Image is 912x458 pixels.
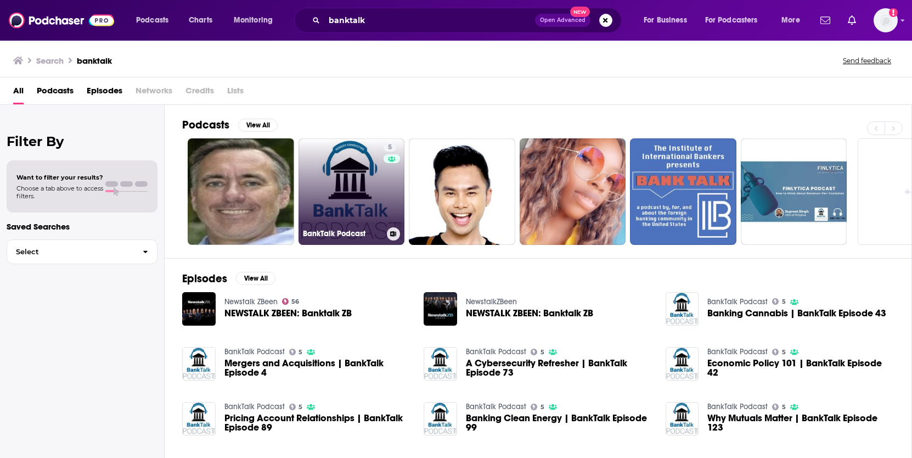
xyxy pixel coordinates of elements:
[874,8,898,32] button: Show profile menu
[889,8,898,17] svg: Add a profile image
[466,359,652,377] a: A Cybersecurity Refresher | BankTalk Episode 73
[182,118,229,132] h2: Podcasts
[772,298,786,305] a: 5
[226,12,287,29] button: open menu
[570,7,590,17] span: New
[128,12,183,29] button: open menu
[303,229,382,238] h3: BankTalk Podcast
[772,404,786,410] a: 5
[224,402,285,411] a: BankTalk Podcast
[182,272,275,286] a: EpisodesView All
[707,309,886,318] a: Banking Cannabis | BankTalk Episode 43
[289,404,303,410] a: 5
[774,12,814,29] button: open menu
[707,402,768,411] a: BankTalk Podcast
[540,18,586,23] span: Open Advanced
[843,11,860,30] a: Show notifications dropdown
[182,402,216,435] img: Pricing Account Relationships | BankTalk Episode 89
[136,13,168,28] span: Podcasts
[388,142,392,153] span: 5
[182,347,216,381] img: Mergers and Acquisitions | BankTalk Episode 4
[305,8,632,33] div: Search podcasts, credits, & more...
[289,349,303,355] a: 5
[224,309,352,318] a: NEWSTALK ZBEEN: Banktalk ZB
[77,55,112,66] h3: banktalk
[224,359,411,377] a: Mergers and Acquisitions | BankTalk Episode 4
[16,174,103,181] span: Want to filter your results?
[224,414,411,432] a: Pricing Account Relationships | BankTalk Episode 89
[772,349,786,355] a: 5
[224,347,285,356] a: BankTalk Podcast
[182,118,278,132] a: PodcastsView All
[707,347,768,356] a: BankTalk Podcast
[541,350,544,355] span: 5
[282,298,300,305] a: 56
[189,13,212,28] span: Charts
[874,8,898,32] img: User Profile
[636,12,701,29] button: open menu
[644,13,687,28] span: For Business
[666,347,699,381] img: Economic Policy 101 | BankTalk Episode 42
[781,13,800,28] span: More
[531,404,544,410] a: 5
[224,297,278,306] a: Newstalk ZBeen
[466,309,593,318] span: NEWSTALK ZBEEN: Banktalk ZB
[16,185,103,200] span: Choose a tab above to access filters.
[466,402,526,411] a: BankTalk Podcast
[7,221,157,232] p: Saved Searches
[234,13,273,28] span: Monitoring
[185,82,214,104] span: Credits
[36,55,64,66] h3: Search
[707,359,894,377] a: Economic Policy 101 | BankTalk Episode 42
[666,402,699,435] img: Why Mutuals Matter | BankTalk Episode 123
[707,414,894,432] span: Why Mutuals Matter | BankTalk Episode 123
[466,297,517,306] a: NewstalkZBeen
[299,138,405,245] a: 5BankTalk Podcast
[7,239,157,264] button: Select
[874,8,898,32] span: Logged in as ellerylsmith123
[840,56,894,65] button: Send feedback
[705,13,758,28] span: For Podcasters
[13,82,24,104] a: All
[782,405,786,410] span: 5
[87,82,122,104] span: Episodes
[424,347,457,381] img: A Cybersecurity Refresher | BankTalk Episode 73
[9,10,114,31] img: Podchaser - Follow, Share and Rate Podcasts
[236,272,275,285] button: View All
[7,248,134,255] span: Select
[666,292,699,326] img: Banking Cannabis | BankTalk Episode 43
[227,82,244,104] span: Lists
[299,405,302,410] span: 5
[37,82,74,104] span: Podcasts
[698,12,774,29] button: open menu
[466,414,652,432] a: Banking Clean Energy | BankTalk Episode 99
[136,82,172,104] span: Networks
[424,292,457,326] img: NEWSTALK ZBEEN: Banktalk ZB
[816,11,835,30] a: Show notifications dropdown
[299,350,302,355] span: 5
[182,292,216,326] img: NEWSTALK ZBEEN: Banktalk ZB
[182,272,227,286] h2: Episodes
[7,133,157,149] h2: Filter By
[238,119,278,132] button: View All
[707,297,768,306] a: BankTalk Podcast
[782,299,786,304] span: 5
[541,405,544,410] span: 5
[535,14,590,27] button: Open AdvancedNew
[182,12,219,29] a: Charts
